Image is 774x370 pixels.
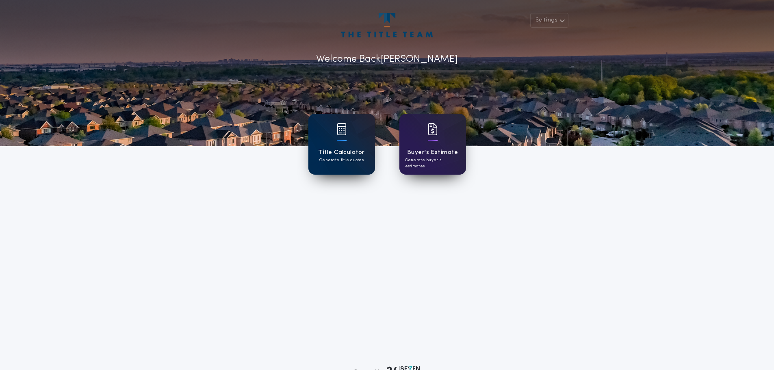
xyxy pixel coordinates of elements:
img: account-logo [341,13,432,37]
p: Generate buyer's estimates [405,157,460,169]
a: card iconBuyer's EstimateGenerate buyer's estimates [399,114,466,175]
button: Settings [530,13,568,28]
img: card icon [428,123,438,135]
img: card icon [337,123,347,135]
h1: Title Calculator [318,148,364,157]
a: card iconTitle CalculatorGenerate title quotes [308,114,375,175]
p: Generate title quotes [319,157,364,163]
p: Welcome Back [PERSON_NAME] [316,52,458,67]
h1: Buyer's Estimate [407,148,458,157]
